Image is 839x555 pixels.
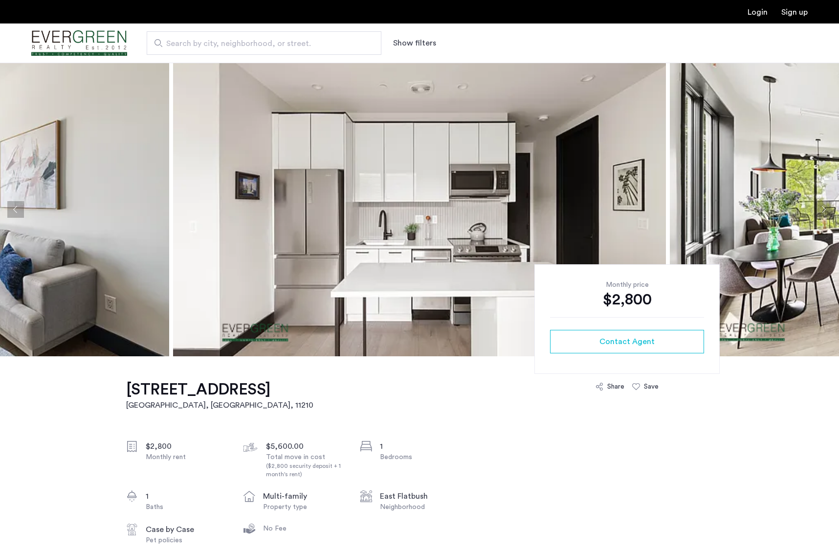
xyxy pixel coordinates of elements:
[380,502,462,512] div: Neighborhood
[815,201,832,218] button: Next apartment
[263,524,345,533] div: No Fee
[266,452,348,479] div: Total move in cost
[380,490,462,502] div: East Flatbush
[146,490,228,502] div: 1
[599,336,655,347] span: Contact Agent
[31,25,127,62] img: logo
[380,440,462,452] div: 1
[380,452,462,462] div: Bedrooms
[126,380,313,411] a: [STREET_ADDRESS][GEOGRAPHIC_DATA], [GEOGRAPHIC_DATA], 11210
[644,382,659,392] div: Save
[266,462,348,479] div: ($2,800 security deposit + 1 month's rent)
[126,380,313,399] h1: [STREET_ADDRESS]
[146,524,228,535] div: Case by Case
[173,63,666,356] img: apartment
[146,502,228,512] div: Baths
[266,440,348,452] div: $5,600.00
[393,37,436,49] button: Show or hide filters
[31,25,127,62] a: Cazamio Logo
[263,490,345,502] div: multi-family
[607,382,624,392] div: Share
[781,8,808,16] a: Registration
[798,516,829,545] iframe: chat widget
[146,440,228,452] div: $2,800
[263,502,345,512] div: Property type
[550,280,704,290] div: Monthly price
[126,399,313,411] h2: [GEOGRAPHIC_DATA], [GEOGRAPHIC_DATA] , 11210
[550,330,704,353] button: button
[166,38,354,49] span: Search by city, neighborhood, or street.
[147,31,381,55] input: Apartment Search
[7,201,24,218] button: Previous apartment
[146,535,228,545] div: Pet policies
[146,452,228,462] div: Monthly rent
[550,290,704,309] div: $2,800
[748,8,768,16] a: Login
